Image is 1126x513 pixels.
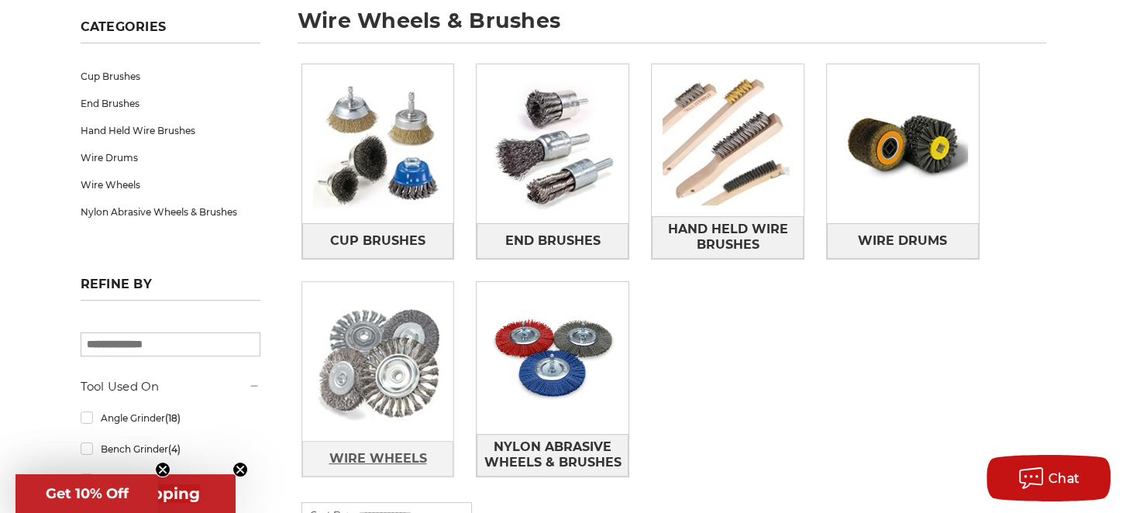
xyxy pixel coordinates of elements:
[827,223,979,258] a: Wire Drums
[298,10,1046,43] h1: wire wheels & brushes
[330,228,425,254] span: Cup Brushes
[167,443,180,455] span: (4)
[505,228,601,254] span: End Brushes
[81,467,260,494] a: Die Grinder
[164,412,180,424] span: (18)
[652,216,804,259] a: Hand Held Wire Brushes
[81,405,260,432] a: Angle Grinder
[81,198,260,226] a: Nylon Abrasive Wheels & Brushes
[329,446,426,472] span: Wire Wheels
[477,68,628,220] img: End Brushes
[653,216,803,258] span: Hand Held Wire Brushes
[81,171,260,198] a: Wire Wheels
[232,462,248,477] button: Close teaser
[81,19,260,43] h5: Categories
[155,462,170,477] button: Close teaser
[477,282,628,434] img: Nylon Abrasive Wheels & Brushes
[827,68,979,220] img: Wire Drums
[81,90,260,117] a: End Brushes
[81,144,260,171] a: Wire Drums
[46,485,129,502] span: Get 10% Off
[81,277,260,301] h5: Refine by
[81,117,260,144] a: Hand Held Wire Brushes
[858,228,947,254] span: Wire Drums
[15,474,158,513] div: Get 10% OffClose teaser
[302,441,454,476] a: Wire Wheels
[477,434,628,476] span: Nylon Abrasive Wheels & Brushes
[1049,471,1080,486] span: Chat
[987,455,1111,501] button: Chat
[302,68,454,220] img: Cup Brushes
[81,436,260,463] a: Bench Grinder
[15,474,236,513] div: Get Free ShippingClose teaser
[302,223,454,258] a: Cup Brushes
[81,63,260,90] a: Cup Brushes
[81,377,260,396] h5: Tool Used On
[477,434,628,477] a: Nylon Abrasive Wheels & Brushes
[477,223,628,258] a: End Brushes
[302,286,454,438] img: Wire Wheels
[652,64,804,216] img: Hand Held Wire Brushes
